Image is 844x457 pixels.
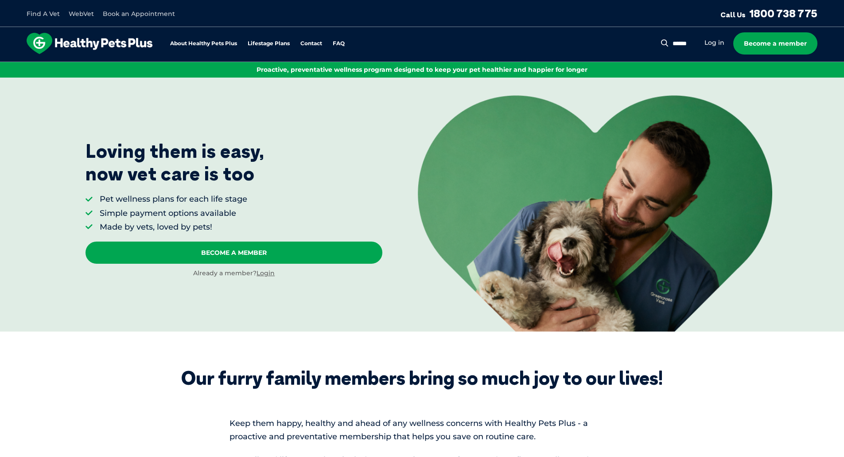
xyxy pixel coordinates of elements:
a: Lifestage Plans [248,41,290,47]
div: Our furry family members bring so much joy to our lives! [181,367,663,389]
button: Search [659,39,670,47]
a: Become a member [733,32,817,55]
a: Find A Vet [27,10,60,18]
li: Simple payment options available [100,208,247,219]
li: Pet wellness plans for each life stage [100,194,247,205]
a: FAQ [333,41,345,47]
a: Become A Member [86,242,382,264]
a: About Healthy Pets Plus [170,41,237,47]
span: Keep them happy, healthy and ahead of any wellness concerns with Healthy Pets Plus - a proactive ... [229,418,588,441]
a: WebVet [69,10,94,18]
span: Proactive, preventative wellness program designed to keep your pet healthier and happier for longer [257,66,587,74]
div: Already a member? [86,269,382,278]
p: Loving them is easy, now vet care is too [86,140,264,185]
a: Login [257,269,275,277]
span: Call Us [720,10,746,19]
a: Book an Appointment [103,10,175,18]
a: Contact [300,41,322,47]
img: <p>Loving them is easy, <br /> now vet care is too</p> [418,95,772,331]
li: Made by vets, loved by pets! [100,222,247,233]
img: hpp-logo [27,33,152,54]
a: Log in [704,39,724,47]
a: Call Us1800 738 775 [720,7,817,20]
